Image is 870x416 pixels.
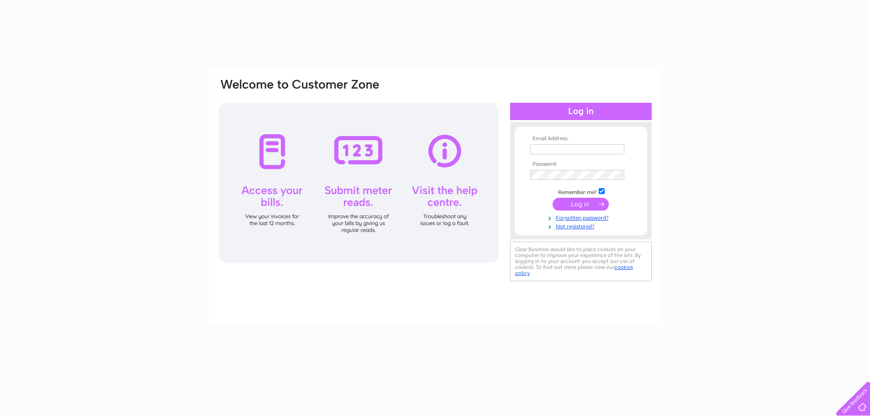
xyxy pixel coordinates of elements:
a: Not registered? [530,221,634,230]
th: Email Address: [528,136,634,142]
td: Remember me? [528,187,634,196]
div: Clear Business would like to place cookies on your computer to improve your experience of the sit... [510,242,652,281]
a: Forgotten password? [530,213,634,221]
input: Submit [553,198,609,211]
a: cookies policy [515,264,633,276]
th: Password: [528,161,634,168]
